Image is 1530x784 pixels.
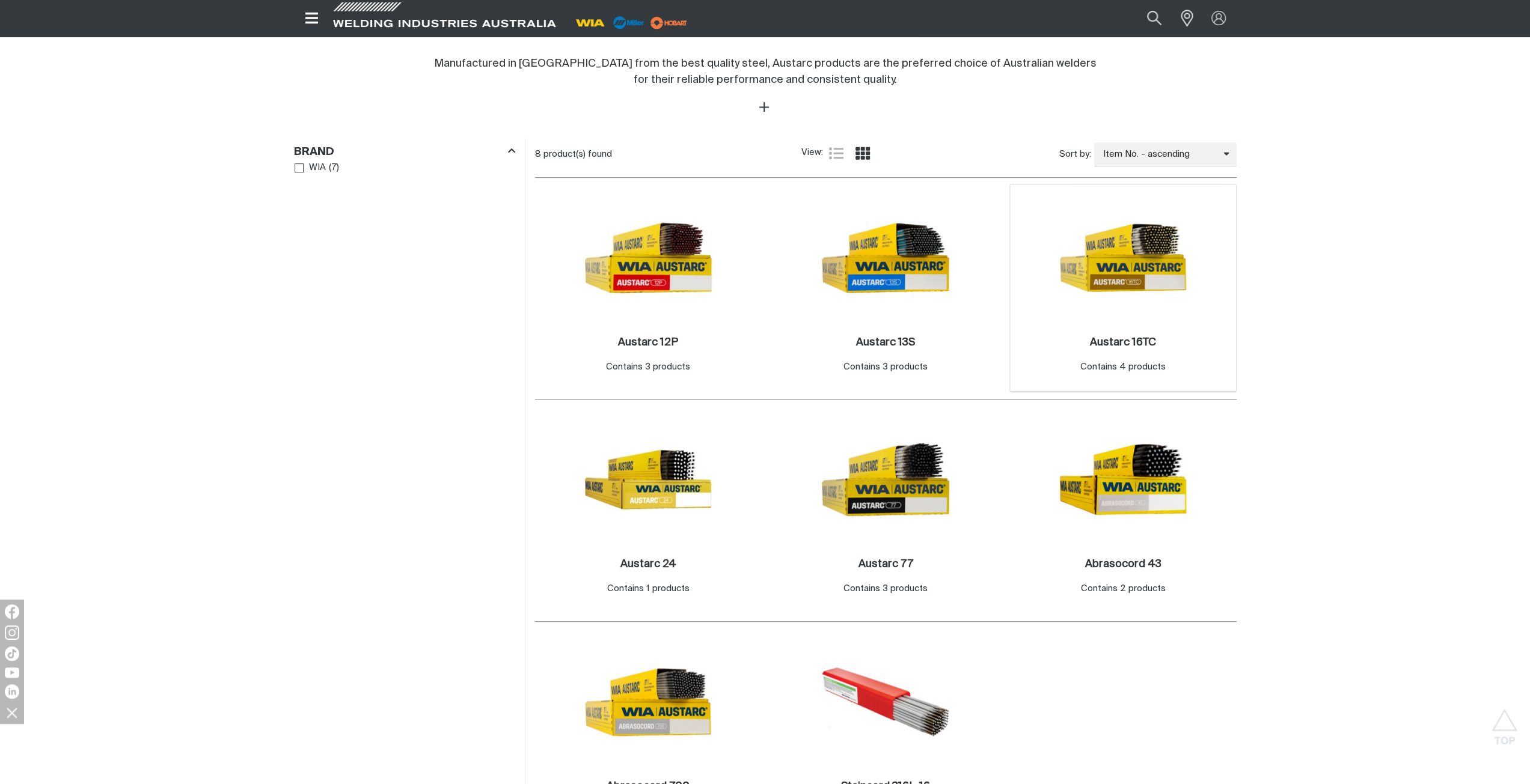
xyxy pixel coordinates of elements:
img: YouTube [5,667,19,678]
h2: Austarc 24 [620,559,676,570]
span: View: [801,146,823,160]
button: Search products [1134,5,1175,32]
aside: Filters [294,139,515,177]
h2: Austarc 13S [856,337,915,348]
div: 8 [535,148,801,160]
h2: Abrasocord 43 [1085,559,1161,570]
img: Austarc 77 [821,415,950,544]
a: Abrasocord 43 [1085,558,1161,571]
img: Facebook [5,604,19,619]
input: Product name or item number... [1118,5,1174,32]
div: Contains 3 products [843,360,928,374]
img: Abrasocord 43 [1059,415,1187,544]
a: WIA [295,160,326,176]
span: Sort by: [1059,148,1091,162]
div: Contains 2 products [1080,582,1165,596]
img: Instagram [5,625,19,640]
img: Abrasocord 700 [584,637,712,766]
img: miller [647,14,691,32]
span: Item No. - ascending [1094,148,1223,162]
a: List view [829,146,843,160]
h2: Austarc 12P [618,337,678,348]
img: Austarc 12P [584,193,712,322]
div: Brand [294,144,515,160]
div: Contains 3 products [843,582,928,596]
h3: Brand [294,145,334,159]
div: Contains 4 products [1080,360,1166,374]
a: Austarc 77 [858,558,913,571]
img: Staincord 316L-16 [821,637,950,766]
img: Austarc 16TC [1059,193,1187,322]
span: Manufactured in [GEOGRAPHIC_DATA] from the best quality steel, Austarc products are the preferred... [434,58,1097,85]
div: Contains 3 products [606,360,690,374]
img: Austarc 13S [821,193,950,322]
span: product(s) found [543,150,612,159]
a: miller [647,18,691,27]
img: TikTok [5,646,19,661]
a: Austarc 12P [618,336,678,350]
img: LinkedIn [5,684,19,699]
section: Product list controls [535,139,1237,169]
span: WIA [309,161,326,175]
span: ( 7 ) [329,161,339,175]
a: Austarc 16TC [1090,336,1156,350]
a: Austarc 24 [620,558,676,571]
div: Contains 1 products [607,582,689,596]
ul: Brand [295,160,515,176]
a: Austarc 13S [856,336,915,350]
h2: Austarc 16TC [1090,337,1156,348]
img: hide socials [2,702,22,723]
img: Austarc 24 [584,415,712,544]
button: Scroll to top [1491,709,1518,736]
h2: Austarc 77 [858,559,913,570]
